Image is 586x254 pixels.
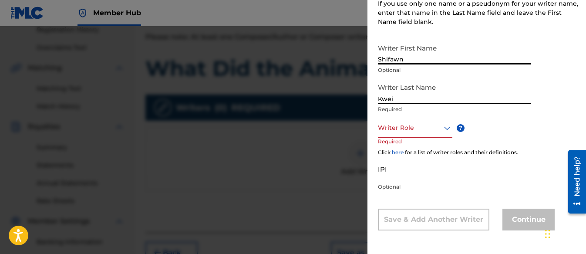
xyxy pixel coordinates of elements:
iframe: Resource Center [562,147,586,217]
p: Optional [378,183,531,191]
span: ? [457,124,465,132]
div: Drag [545,221,550,247]
img: MLC Logo [10,7,44,19]
span: Member Hub [93,8,141,18]
a: here [392,149,404,156]
div: Click for a list of writer roles and their definitions. [378,149,580,156]
p: Required [378,105,531,113]
p: Optional [378,66,531,74]
img: Top Rightsholder [77,8,88,18]
p: Required [378,138,411,157]
iframe: Chat Widget [542,212,586,254]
